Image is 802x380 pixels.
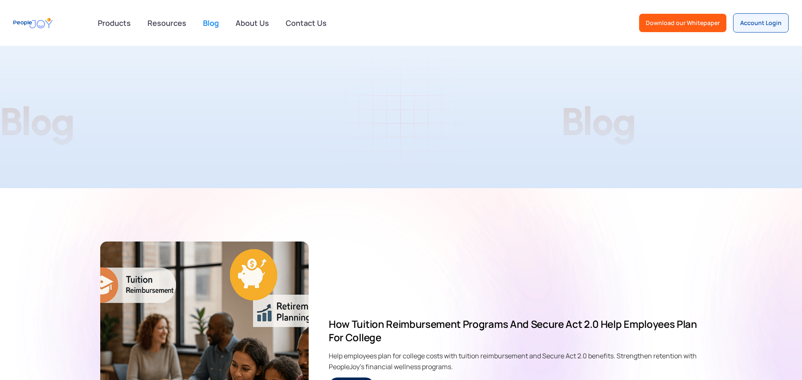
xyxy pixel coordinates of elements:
[740,19,782,27] div: Account Login
[13,14,53,33] a: home
[281,14,332,32] a: Contact Us
[733,13,789,33] a: Account Login
[646,19,720,27] div: Download our Whitepaper
[231,14,274,32] a: About Us
[142,14,191,32] a: Resources
[329,351,702,371] div: Help employees plan for college costs with tuition reimbursement and Secure Act 2.0 benefits. Str...
[93,15,136,31] div: Products
[639,14,726,32] a: Download our Whitepaper
[198,14,224,32] a: Blog
[329,317,702,344] h2: How Tuition Reimbursement Programs and Secure Act 2.0 Help Employees Plan for College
